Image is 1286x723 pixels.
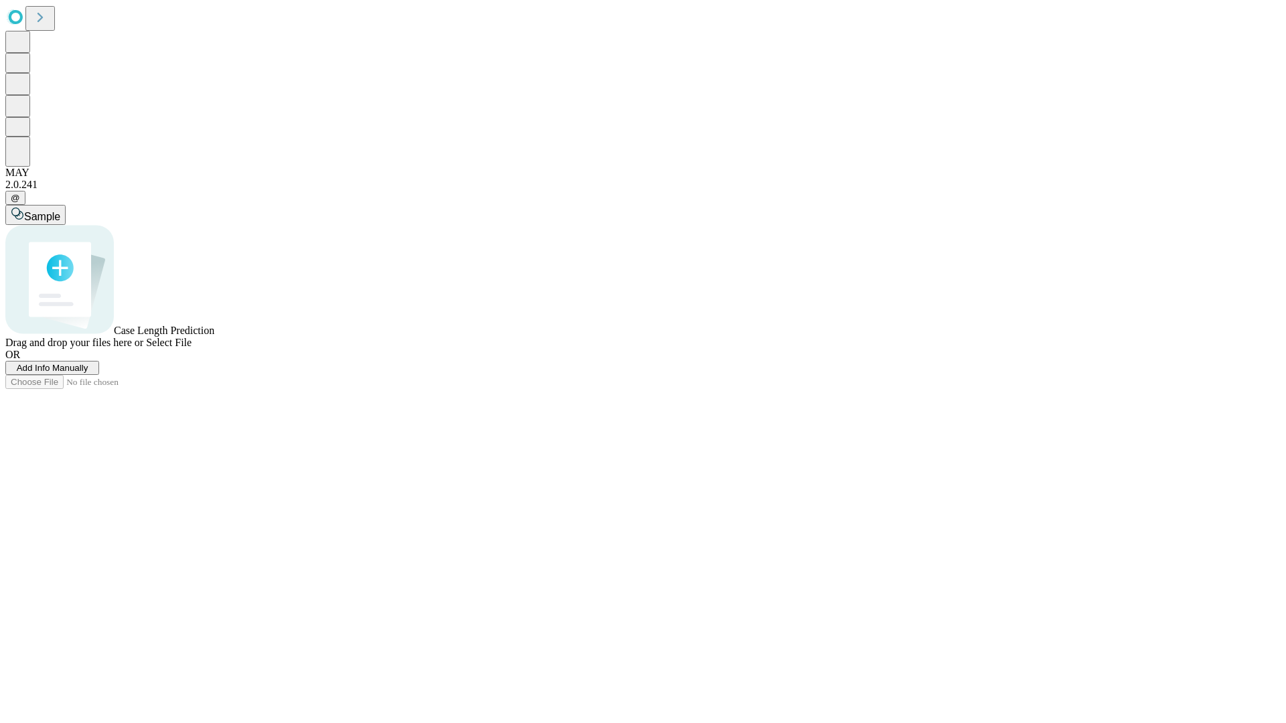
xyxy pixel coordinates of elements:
div: 2.0.241 [5,179,1281,191]
span: Drag and drop your files here or [5,337,143,348]
span: Select File [146,337,192,348]
div: MAY [5,167,1281,179]
span: Sample [24,211,60,222]
span: Case Length Prediction [114,325,214,336]
span: @ [11,193,20,203]
button: Add Info Manually [5,361,99,375]
span: Add Info Manually [17,363,88,373]
span: OR [5,349,20,360]
button: Sample [5,205,66,225]
button: @ [5,191,25,205]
